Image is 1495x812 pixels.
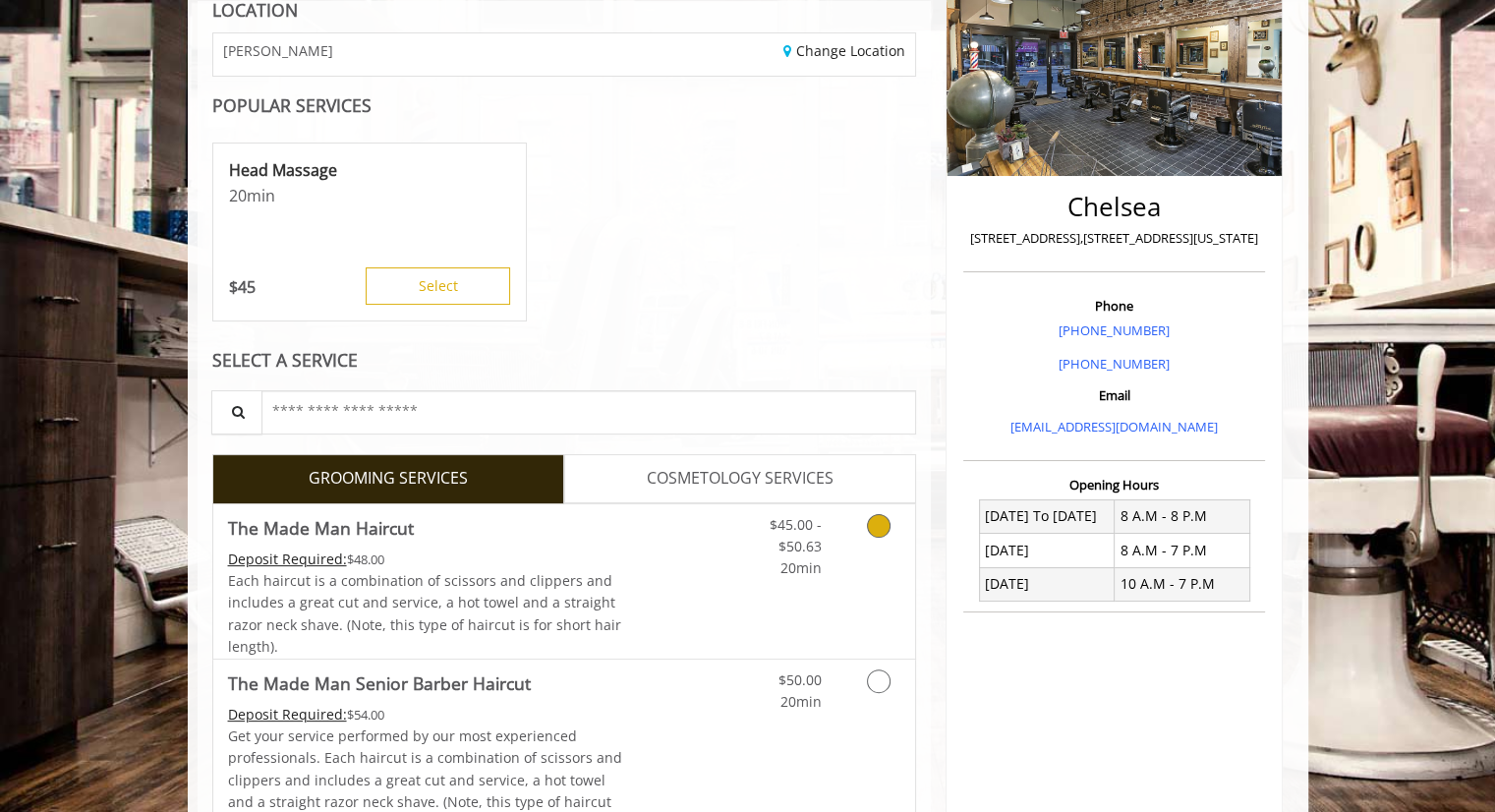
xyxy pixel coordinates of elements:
button: Service Search [211,390,262,435]
h3: Phone [968,299,1260,313]
span: Each haircut is a combination of scissors and clippers and includes a great cut and service, a ho... [228,571,621,656]
span: $45.00 - $50.63 [769,515,821,555]
h3: Email [968,388,1260,402]
span: 20min [779,558,821,577]
div: $48.00 [228,549,623,570]
a: [PHONE_NUMBER] [1059,321,1170,339]
b: The Made Man Haircut [228,514,414,542]
span: This service needs some Advance to be paid before we block your appointment [228,550,347,568]
p: 20 [229,185,510,206]
span: 20min [779,692,821,711]
td: [DATE] [979,567,1115,601]
div: $54.00 [228,704,623,725]
span: $50.00 [777,670,821,689]
span: This service needs some Advance to be paid before we block your appointment [228,705,347,724]
p: [STREET_ADDRESS],[STREET_ADDRESS][US_STATE] [968,228,1260,249]
a: Change Location [783,41,905,60]
p: Head Massage [229,159,510,181]
td: 8 A.M - 8 P.M [1115,499,1250,533]
td: 10 A.M - 7 P.M [1115,567,1250,601]
div: SELECT A SERVICE [212,351,917,370]
h3: Opening Hours [963,478,1265,492]
span: COSMETOLOGY SERVICES [647,466,834,492]
span: $ [229,276,238,298]
td: [DATE] To [DATE] [979,499,1115,533]
p: 45 [229,276,256,298]
b: POPULAR SERVICES [212,93,372,117]
a: [EMAIL_ADDRESS][DOMAIN_NAME] [1010,418,1218,435]
h2: Chelsea [968,193,1260,221]
span: min [247,185,275,206]
td: [DATE] [979,534,1115,567]
span: GROOMING SERVICES [309,466,468,492]
button: Select [366,267,510,305]
td: 8 A.M - 7 P.M [1115,534,1250,567]
b: The Made Man Senior Barber Haircut [228,669,531,697]
span: [PERSON_NAME] [223,43,333,58]
a: [PHONE_NUMBER] [1059,355,1170,373]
